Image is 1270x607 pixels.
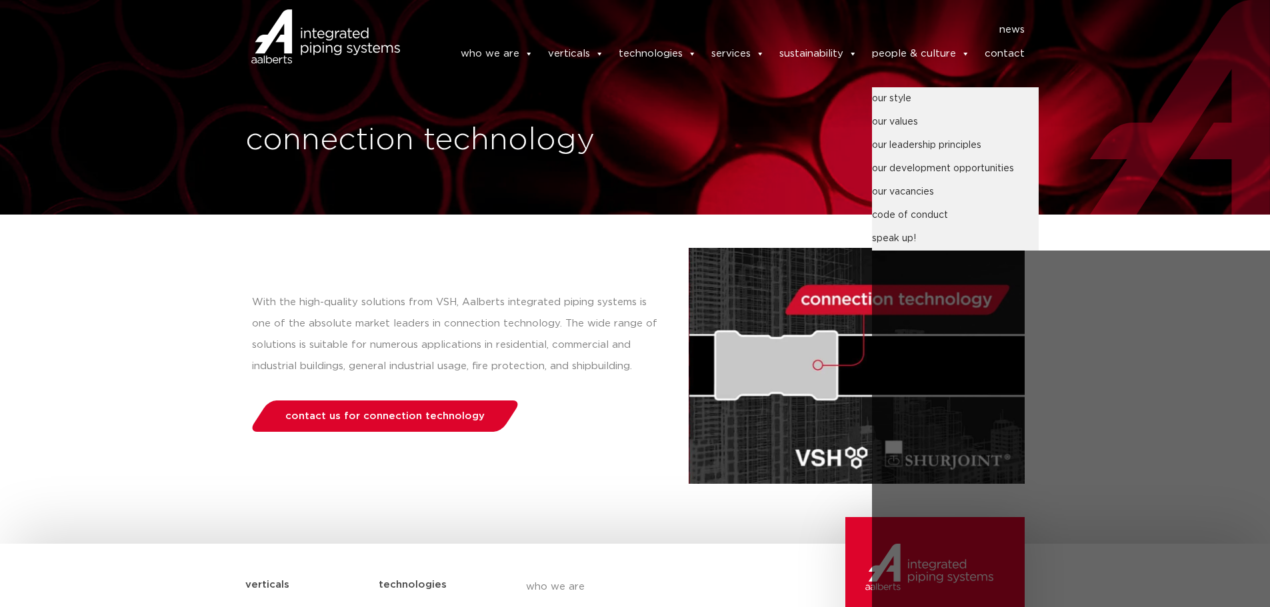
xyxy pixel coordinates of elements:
[872,157,1039,181] a: our development opportunities
[872,41,970,67] a: people & culture
[245,574,289,596] h5: verticals
[999,19,1025,41] a: news
[245,119,629,162] h1: connection technology
[420,19,1025,41] nav: Menu
[872,227,1039,251] a: speak up!
[872,181,1039,204] a: our vacancies
[779,41,857,67] a: sustainability
[461,41,533,67] a: who we are
[872,87,1039,111] a: our style
[526,568,770,606] a: who we are
[872,134,1039,157] a: our leadership principles
[872,111,1039,134] a: our values
[548,41,604,67] a: verticals
[379,574,447,596] h5: technologies
[872,204,1039,227] a: code of conduct
[252,292,662,377] p: With the high-quality solutions from VSH, Aalberts integrated piping systems is one of the absolu...
[619,41,697,67] a: technologies
[711,41,765,67] a: services
[285,411,485,421] span: contact us for connection technology
[985,41,1025,67] a: contact
[248,400,521,432] a: contact us for connection technology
